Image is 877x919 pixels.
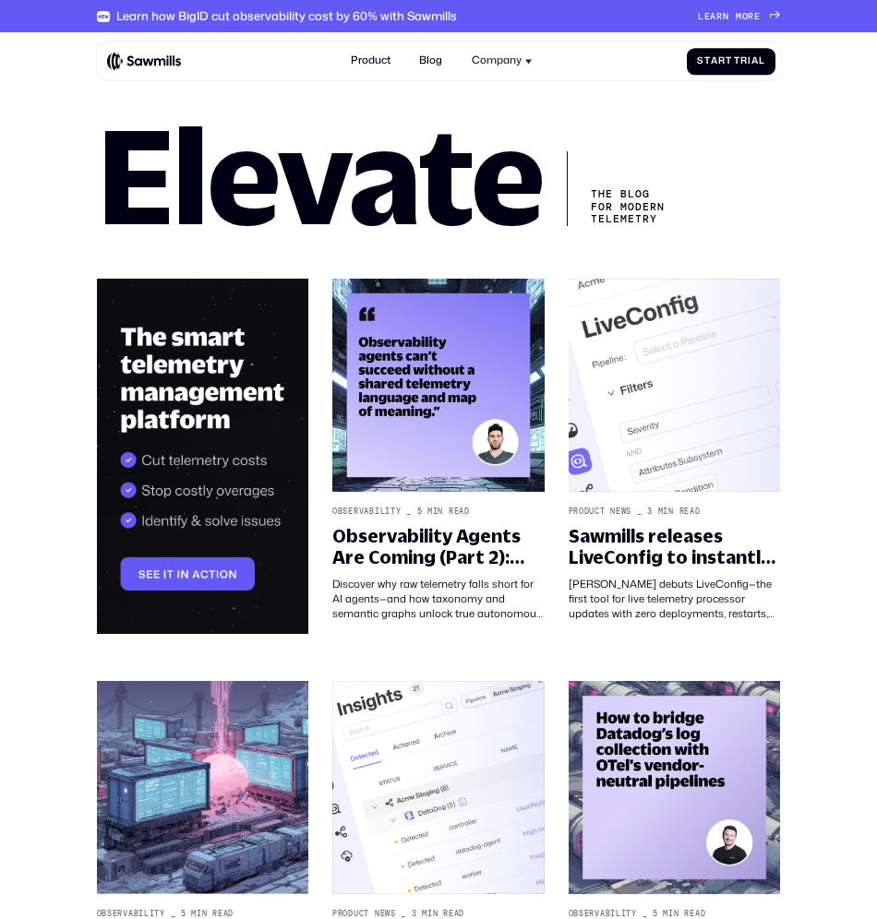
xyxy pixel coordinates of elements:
span: o [742,11,749,22]
div: min read [427,507,470,517]
div: Company [472,55,522,68]
div: _ [406,507,412,517]
div: _ [171,910,176,919]
div: Company [463,47,539,76]
span: r [740,55,748,66]
span: a [710,11,716,22]
div: min read [663,910,705,919]
span: a [711,55,718,66]
div: 3 [647,507,653,517]
span: t [704,55,711,66]
div: Observability [332,507,401,517]
div: min read [191,910,234,919]
span: i [748,55,751,66]
span: e [704,11,711,22]
span: e [754,11,761,22]
div: Sawmills releases LiveConfig to instantly configure your telemetry pipeline without deployment [569,525,781,568]
a: Product [342,47,398,76]
div: _ [637,507,643,517]
span: L [698,11,704,22]
div: 5 [653,910,658,919]
span: n [723,11,729,22]
div: Learn how BigID cut observability cost by 60% with Sawmills [116,9,457,23]
div: Observability [97,910,165,919]
span: r [718,55,726,66]
h1: Elevate [97,125,544,226]
a: StartTrial [687,48,775,75]
div: Discover why raw telemetry falls short for AI agents—and how taxonomy and semantic graphs unlock ... [332,578,545,622]
span: m [736,11,742,22]
span: T [734,55,740,66]
span: l [759,55,765,66]
div: Product News [569,507,632,517]
a: Blog [412,47,451,76]
div: min read [658,507,701,517]
span: r [716,11,723,22]
div: _ [643,910,648,919]
span: a [751,55,759,66]
div: 3 [412,910,417,919]
div: 5 [181,910,186,919]
a: Observability_5min readObservability Agents Are Coming (Part 2): Telemetry Taxonomy and Semantics... [323,269,554,643]
div: Observability [569,910,637,919]
div: The Blog for Modern telemetry [567,151,672,226]
div: _ [401,910,406,919]
a: Learnmore [698,11,781,22]
span: t [726,55,732,66]
div: Product News [332,910,396,919]
a: Product News_3min readSawmills releases LiveConfig to instantly configure your telemetry pipeline... [559,269,790,643]
div: 5 [417,507,423,517]
div: Observability Agents Are Coming (Part 2): Telemetry Taxonomy and Semantics – The Missing Link [332,525,545,568]
span: r [748,11,754,22]
div: [PERSON_NAME] debuts LiveConfig—the first tool for live telemetry processor updates with zero dep... [569,578,781,622]
div: min read [422,910,464,919]
span: S [697,55,704,66]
